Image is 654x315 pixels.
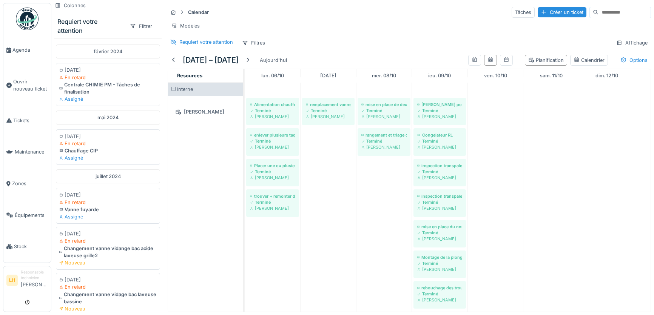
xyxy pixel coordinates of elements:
[417,254,462,260] div: Montage de la plonge
[370,71,398,81] a: 8 octobre 2025
[417,285,462,291] div: rebouchage des trous wc bureau
[417,163,462,169] div: inspection transpalette peseur pour trouver un diagnostique
[6,269,48,293] a: LH Responsable technicien[PERSON_NAME]
[617,55,651,66] div: Options
[417,193,462,199] div: inspection transpalette peseur pour trouver un diagnostique
[361,138,407,144] div: Terminé
[417,144,462,150] div: [PERSON_NAME]
[177,86,193,92] span: Interne
[6,275,18,286] li: LH
[259,71,286,81] a: 6 octobre 2025
[3,136,51,168] a: Maintenance
[613,37,651,48] div: Affichage
[173,107,239,117] div: [PERSON_NAME]
[250,132,295,138] div: enlever plusieurs taque d'égout sur le parking pour sous-traitant + les remettre +balayer le gros...
[59,245,157,259] div: Changement vanne vidange bac acide laveuse grille2
[306,101,351,108] div: remplacement vanne anti pollution circuit chauffage
[59,147,157,154] div: Chauffage CIP
[21,269,48,291] li: [PERSON_NAME]
[417,169,462,175] div: Terminé
[3,34,51,66] a: Agenda
[361,108,407,114] div: Terminé
[417,175,462,181] div: [PERSON_NAME]
[250,144,295,150] div: [PERSON_NAME]
[417,236,462,242] div: [PERSON_NAME]
[59,140,157,147] div: En retard
[59,230,157,237] div: [DATE]
[361,114,407,120] div: [PERSON_NAME]
[318,71,338,81] a: 7 octobre 2025
[59,206,157,213] div: Vanne fuyarde
[594,71,620,81] a: 12 octobre 2025
[59,305,157,312] div: Nouveau
[57,17,123,35] div: Requiert votre attention
[59,237,157,244] div: En retard
[3,66,51,105] a: Ouvrir nouveau ticket
[417,205,462,211] div: [PERSON_NAME]
[56,111,160,124] div: mai 2024
[417,266,462,272] div: [PERSON_NAME]
[426,71,453,81] a: 9 octobre 2025
[13,117,48,124] span: Tickets
[168,20,203,31] div: Modèles
[185,9,212,16] strong: Calendar
[250,175,295,181] div: [PERSON_NAME]
[59,133,157,140] div: [DATE]
[59,291,157,305] div: Changement vanne vidage bac laveuse bassine
[250,114,295,120] div: [PERSON_NAME]
[239,37,268,48] div: Filtres
[12,180,48,187] span: Zones
[177,73,202,78] span: Resources
[179,38,233,46] div: Requiert votre attention
[59,276,157,283] div: [DATE]
[59,95,157,103] div: Assigné
[417,230,462,236] div: Terminé
[21,269,48,281] div: Responsable technicien
[361,101,407,108] div: mise en place de deux miroirs dans les WC des bureaux
[59,191,157,198] div: [DATE]
[417,297,462,303] div: [PERSON_NAME]
[417,138,462,144] div: Terminé
[183,55,239,65] h5: [DATE] – [DATE]
[16,8,39,30] img: Badge_color-CXgf-gQk.svg
[361,132,407,138] div: rangement et triage de l'étagère de stockage de l'atelier + vider poubelles et bac a mitraille + ...
[15,148,48,155] span: Maintenance
[59,66,157,74] div: [DATE]
[417,224,462,230] div: mise en place du nouveau rappelle pour la poire du palan PDD
[250,193,295,199] div: trouver + remonter disjoncteur comble PPC ( aide [PERSON_NAME])
[59,199,157,206] div: En retard
[59,259,157,266] div: Nouveau
[3,231,51,263] a: Stock
[250,138,295,144] div: Terminé
[306,114,351,120] div: [PERSON_NAME]
[538,71,565,81] a: 11 octobre 2025
[250,169,295,175] div: Terminé
[3,200,51,231] a: Équipements
[417,108,462,114] div: Terminé
[417,199,462,205] div: Terminé
[574,57,605,64] div: Calendrier
[417,132,462,138] div: Congelateur RL
[538,7,586,17] div: Créer un ticket
[306,108,351,114] div: Terminé
[417,291,462,297] div: Terminé
[59,213,157,220] div: Assigné
[56,45,160,58] div: février 2024
[512,7,535,18] div: Tâches
[482,71,509,81] a: 10 octobre 2025
[417,114,462,120] div: [PERSON_NAME]
[15,212,48,219] span: Équipements
[361,144,407,150] div: [PERSON_NAME]
[13,78,48,92] span: Ouvrir nouveau ticket
[59,154,157,161] div: Assigné
[12,46,48,54] span: Agenda
[250,101,295,108] div: Alimentation chauffe eau
[250,163,295,169] div: Placer une ou plusieurs étagères
[3,105,51,137] a: Tickets
[59,283,157,290] div: En retard
[56,169,160,183] div: juillet 2024
[126,21,156,32] div: Filtrer
[528,57,564,64] div: Planification
[417,260,462,266] div: Terminé
[417,101,462,108] div: [PERSON_NAME] pour remettre moteur ventilation PPC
